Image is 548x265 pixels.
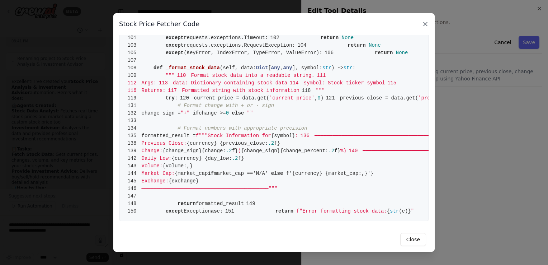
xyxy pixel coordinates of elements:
[322,65,331,71] span: str
[232,110,244,116] span: else
[125,80,157,86] span: Args:
[295,42,312,49] span: 104
[344,65,353,71] span: str
[286,171,292,176] span: f'
[142,155,172,161] span: Daily Low:
[181,110,190,116] span: "+"
[325,171,368,176] span: {market_cap:,}
[153,65,162,71] span: def
[275,208,293,214] span: return
[241,148,280,154] span: {change_sign}
[175,73,315,78] span: Format stock data into a readable string.
[370,171,373,176] span: }
[316,88,325,93] span: """
[125,147,142,155] span: 139
[280,65,283,71] span: ,
[244,200,260,208] span: 149
[292,65,322,71] span: ], symbol:
[375,50,393,56] span: return
[271,133,295,139] span: {symbol}
[162,148,202,154] span: {change_sign}
[184,208,211,214] span: Exception
[194,95,269,101] span: current_price = data.get(
[142,186,278,191] span: ━━━━━━━━━━━━━━━━━━━━━━━━━━━━━━━━━━━━━━━━━━"""
[125,79,142,87] span: 112
[142,140,187,146] span: Previous Close:
[353,65,355,71] span: :
[253,171,268,176] span: 'N/A'
[199,110,226,116] span: change >=
[271,65,280,71] span: Any
[196,133,271,139] span: f"""Stock Information for
[125,57,142,64] span: 107
[125,140,142,147] span: 138
[166,87,182,94] span: 117
[125,177,142,185] span: 145
[411,208,414,214] span: "
[342,35,354,41] span: None
[226,148,232,154] span: .2
[346,148,490,154] span: ━━━━━━━━━━━━━━━━━━━━━━━━━━━━━━━━━━━━━━━━━━
[340,148,346,154] span: %)
[157,80,288,86] span: data: Dictionary containing stock data
[283,65,292,71] span: Any
[220,140,268,146] span: {previous_close:
[166,73,175,78] span: """
[166,42,184,48] span: except
[315,95,317,101] span: ,
[387,208,390,214] span: {
[368,171,370,176] span: '
[202,148,226,154] span: {change:
[226,110,229,116] span: 0
[125,208,142,215] span: 150
[268,140,274,146] span: .2
[175,171,208,176] span: {market_cap
[223,208,239,215] span: 151
[271,171,283,176] span: else
[178,103,274,108] span: # Format change with + or - sign
[178,94,194,102] span: 120
[184,50,322,56] span: (KeyError, IndexError, TypeError, ValueError):
[166,50,184,56] span: except
[232,155,238,161] span: .2
[369,42,381,48] span: None
[211,208,217,214] span: as
[348,42,365,48] span: return
[340,95,418,101] span: previous_close = data.get(
[125,72,142,79] span: 109
[175,95,178,101] span: :
[142,178,169,184] span: Exchange:
[346,147,363,155] span: 140
[184,42,295,48] span: requests.exceptions.RequestException:
[125,117,142,125] span: 133
[322,49,339,57] span: 106
[287,79,304,87] span: 114
[268,34,284,42] span: 102
[238,155,244,161] span: f}
[169,178,199,184] span: {exchange}
[295,133,298,139] span: :
[125,162,142,170] span: 143
[166,208,184,214] span: except
[396,50,408,56] span: None
[142,171,175,176] span: Market Cap:
[125,192,142,200] span: 147
[157,79,173,87] span: 113
[125,64,142,72] span: 108
[321,35,339,41] span: return
[247,110,253,116] span: ""
[142,110,181,116] span: change_sign =
[166,95,175,101] span: try
[418,95,466,101] span: 'previous_close'
[214,171,253,176] span: market_cap ==
[125,87,142,94] span: 116
[178,201,195,206] span: return
[223,65,256,71] span: self, data:
[187,140,217,146] span: {currency}
[172,155,202,161] span: {currency}
[268,65,271,71] span: [
[125,102,142,110] span: 131
[400,233,426,246] button: Close
[317,95,320,101] span: 0
[315,72,331,79] span: 111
